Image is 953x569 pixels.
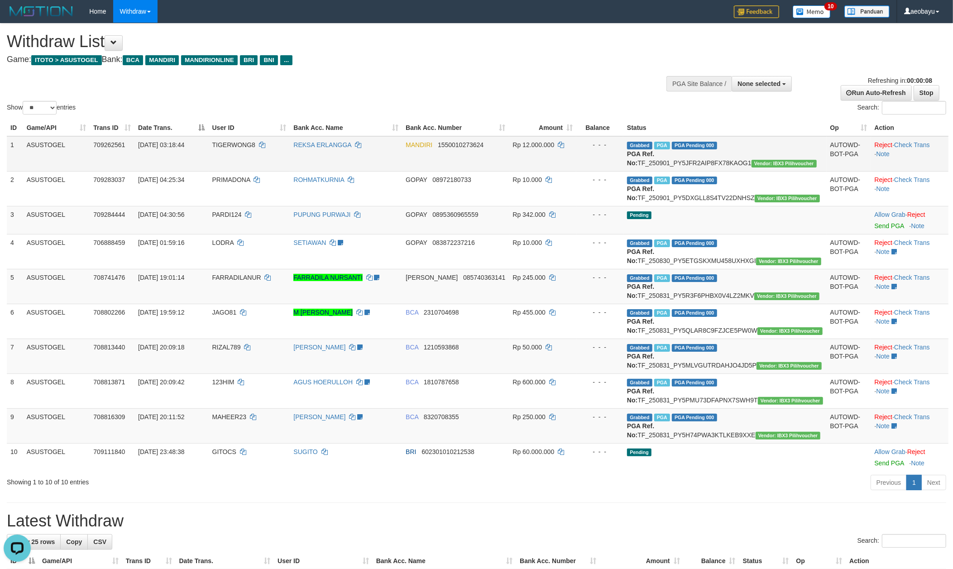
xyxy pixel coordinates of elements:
span: Grabbed [627,177,652,184]
span: 706888459 [93,239,125,246]
a: Note [876,283,890,290]
td: · [871,206,948,234]
span: Rp 10.000 [513,176,542,183]
a: FARRADILA NURSANTI [293,274,362,281]
div: - - - [580,238,620,247]
td: TF_250831_PY5H74PWA3KTLKEB9XXE [623,408,827,443]
a: Reject [875,239,893,246]
a: Reject [907,448,925,455]
a: Check Trans [894,274,930,281]
span: 709111840 [93,448,125,455]
span: Grabbed [627,379,652,387]
a: Note [911,459,925,467]
b: PGA Ref. No: [627,283,654,299]
span: · [875,211,907,218]
span: Marked by aeobayu [654,177,670,184]
div: - - - [580,308,620,317]
input: Search: [882,101,946,115]
a: PUPUNG PURWAJI [293,211,350,218]
span: Copy 083872237216 to clipboard [432,239,474,246]
td: · · [871,234,948,269]
td: ASUSTOGEL [23,136,90,172]
td: ASUSTOGEL [23,269,90,304]
th: Bank Acc. Name: activate to sort column ascending [290,120,402,136]
a: Allow Grab [875,211,905,218]
img: panduan.png [844,5,890,18]
td: TF_250901_PY5JFR2AIP8FX78KAOG1 [623,136,827,172]
span: Marked by aeotriv [654,309,670,317]
td: · · [871,304,948,339]
span: [DATE] 20:11:52 [138,413,184,421]
a: Note [876,150,890,158]
span: Pending [627,211,651,219]
h4: Game: Bank: [7,55,626,64]
span: PARDI124 [212,211,242,218]
td: AUTOWD-BOT-PGA [827,171,871,206]
th: Status [623,120,827,136]
span: PGA Pending [672,142,717,149]
a: Note [876,318,890,325]
td: 5 [7,269,23,304]
span: 709283037 [93,176,125,183]
img: Feedback.jpg [734,5,779,18]
a: Run Auto-Refresh [841,85,912,100]
a: Note [876,248,890,255]
span: ... [280,55,292,65]
span: Pending [627,449,651,456]
span: Grabbed [627,309,652,317]
h1: Withdraw List [7,33,626,51]
td: ASUSTOGEL [23,304,90,339]
strong: 00:00:08 [907,77,932,84]
th: Game/API: activate to sort column ascending [23,120,90,136]
td: 3 [7,206,23,234]
a: Check Trans [894,413,930,421]
span: Copy 0895360965559 to clipboard [432,211,478,218]
button: None selected [732,76,792,91]
a: Reject [907,211,925,218]
a: Note [876,185,890,192]
span: [DATE] 19:59:12 [138,309,184,316]
span: JAGO81 [212,309,237,316]
a: Check Trans [894,309,930,316]
td: 7 [7,339,23,373]
span: Copy 2310704698 to clipboard [424,309,459,316]
span: [DATE] 20:09:18 [138,344,184,351]
td: AUTOWD-BOT-PGA [827,339,871,373]
b: PGA Ref. No: [627,318,654,334]
span: 708816309 [93,413,125,421]
span: GOPAY [406,176,427,183]
b: PGA Ref. No: [627,248,654,264]
a: SUGITO [293,448,317,455]
span: RIZAL789 [212,344,241,351]
td: ASUSTOGEL [23,408,90,443]
td: · · [871,408,948,443]
td: · · [871,339,948,373]
span: Marked by aeoros [654,239,670,247]
div: - - - [580,140,620,149]
label: Show entries [7,101,76,115]
span: Rp 342.000 [513,211,546,218]
a: ROHMATKURNIA [293,176,344,183]
a: Previous [871,475,907,490]
span: Rp 60.000.000 [513,448,555,455]
td: AUTOWD-BOT-PGA [827,269,871,304]
a: REKSA ERLANGGA [293,141,351,148]
span: Vendor URL: https://payment5.1velocity.biz [758,397,823,405]
td: TF_250901_PY5DXGLL8S4TV22DNHSZ [623,171,827,206]
th: Action [871,120,948,136]
td: AUTOWD-BOT-PGA [827,304,871,339]
span: Copy 1210593868 to clipboard [424,344,459,351]
span: Copy 602301010212538 to clipboard [421,448,474,455]
th: Op: activate to sort column ascending [827,120,871,136]
a: Reject [875,309,893,316]
span: · [875,448,907,455]
span: MANDIRIONLINE [181,55,238,65]
b: PGA Ref. No: [627,150,654,167]
span: PGA Pending [672,379,717,387]
span: GOPAY [406,239,427,246]
b: PGA Ref. No: [627,422,654,439]
span: [DATE] 19:01:14 [138,274,184,281]
span: Rp 600.000 [513,378,546,386]
td: AUTOWD-BOT-PGA [827,408,871,443]
span: PGA Pending [672,344,717,352]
